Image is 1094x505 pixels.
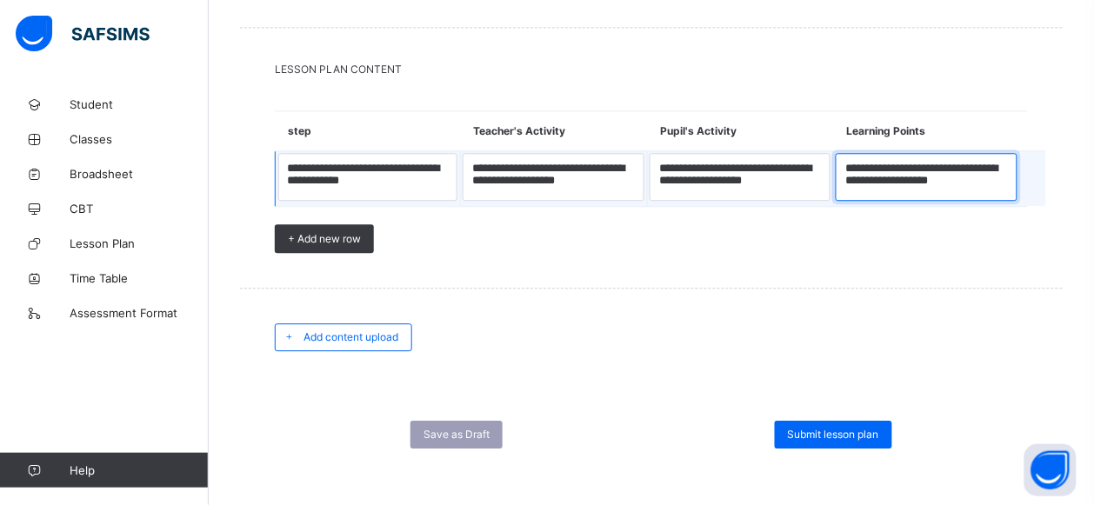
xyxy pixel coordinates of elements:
span: Save as Draft [424,428,490,441]
span: Assessment Format [70,306,209,320]
span: CBT [70,202,209,216]
button: Open asap [1024,444,1077,496]
th: Pupil's Activity [647,111,833,151]
th: Teacher's Activity [460,111,647,151]
span: Submit lesson plan [788,428,879,441]
span: Classes [70,132,209,146]
span: Broadsheet [70,167,209,181]
span: Student [70,97,209,111]
span: LESSON PLAN CONTENT [275,63,1028,76]
img: safsims [16,16,150,52]
span: + Add new row [288,232,361,245]
th: step [276,111,461,151]
span: Add content upload [304,330,398,343]
span: Time Table [70,271,209,285]
span: Help [70,463,208,477]
th: Learning Points [833,111,1020,151]
span: Lesson Plan [70,236,209,250]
